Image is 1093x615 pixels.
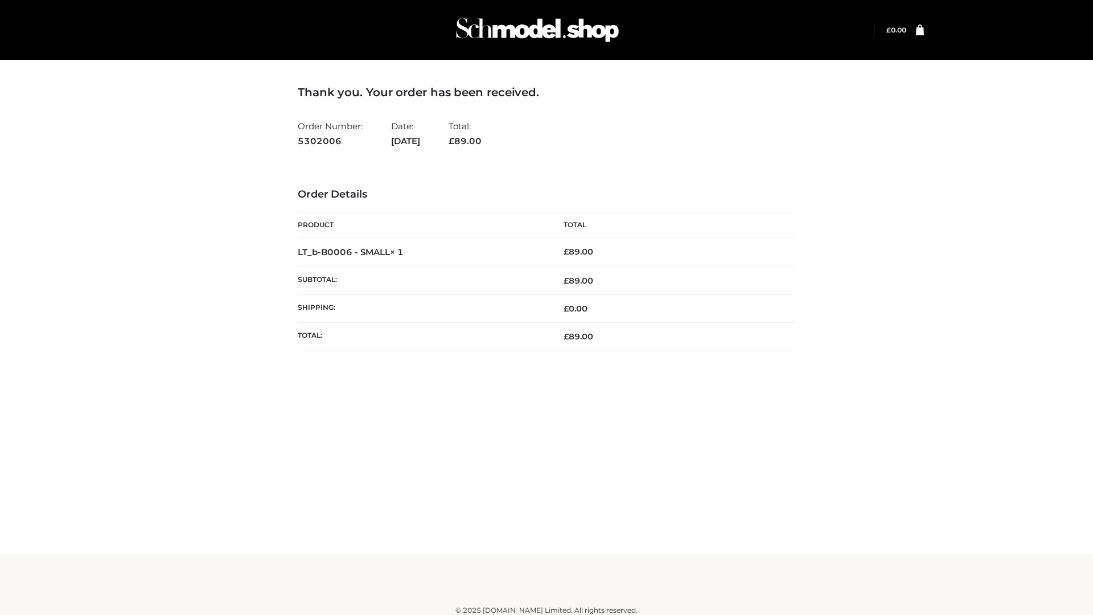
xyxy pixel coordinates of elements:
li: Date: [391,116,420,151]
span: £ [564,331,569,342]
strong: × 1 [390,247,404,257]
li: Total: [449,116,482,151]
span: 89.00 [564,331,593,342]
bdi: 0.00 [886,26,906,34]
th: Subtotal: [298,266,546,294]
th: Product [298,212,546,238]
bdi: 89.00 [564,247,593,257]
th: Total [546,212,795,238]
th: Shipping: [298,295,546,323]
span: £ [564,304,569,314]
h3: Order Details [298,188,795,201]
li: Order Number: [298,116,363,151]
span: 89.00 [564,276,593,286]
th: Total: [298,323,546,351]
span: 89.00 [449,136,482,146]
span: £ [886,26,891,34]
strong: LT_b-B0006 - SMALL [298,247,404,257]
bdi: 0.00 [564,304,587,314]
h3: Thank you. Your order has been received. [298,85,795,99]
span: £ [564,276,569,286]
img: Schmodel Admin 964 [452,7,623,52]
strong: [DATE] [391,134,420,149]
span: £ [449,136,454,146]
a: £0.00 [886,26,906,34]
strong: 5302006 [298,134,363,149]
span: £ [564,247,569,257]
